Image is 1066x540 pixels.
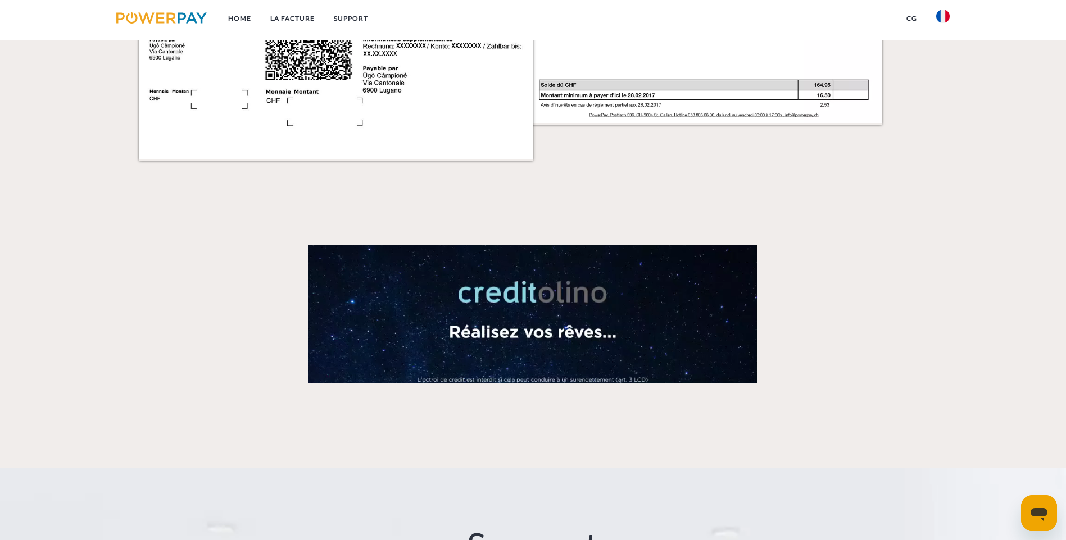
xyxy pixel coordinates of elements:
a: Fallback Image [139,245,927,383]
iframe: Bouton de lancement de la fenêtre de messagerie [1021,495,1057,531]
img: fr [936,10,950,23]
a: CG [897,8,927,29]
a: Support [324,8,378,29]
a: Home [219,8,261,29]
img: logo-powerpay.svg [116,12,207,24]
a: LA FACTURE [261,8,324,29]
